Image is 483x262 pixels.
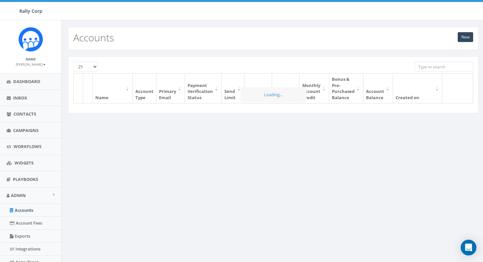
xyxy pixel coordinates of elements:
[13,95,27,101] span: Inbox
[18,27,43,52] img: Icon_1.png
[300,74,329,103] th: Monthly Account Credit
[13,127,38,133] span: Campaigns
[241,87,306,102] div: Loading...
[272,74,300,103] th: RVM Outbound
[329,74,363,103] th: Bonus & Pre-Purchased Balance
[244,74,272,103] th: SMS/MMS Outbound
[16,61,46,67] a: [PERSON_NAME]
[14,160,34,166] span: Widgets
[13,143,41,149] span: Workflows
[11,192,26,198] span: Admin
[415,62,473,72] input: Type to search
[461,240,476,255] div: Open Intercom Messenger
[156,74,185,103] th: Primary Email
[222,74,244,103] th: Send Limit
[73,32,114,43] h2: Accounts
[13,176,38,182] span: Playbooks
[13,78,40,84] span: Dashboard
[26,57,36,61] small: Name
[393,74,443,103] th: Created on
[13,111,36,117] span: Contacts
[133,74,156,103] th: Account Type
[19,8,42,14] span: Rally Corp
[458,32,473,42] a: New
[16,62,46,67] small: [PERSON_NAME]
[185,74,222,103] th: Payment Verification Status
[93,74,133,103] th: Name
[363,74,393,103] th: Account Balance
